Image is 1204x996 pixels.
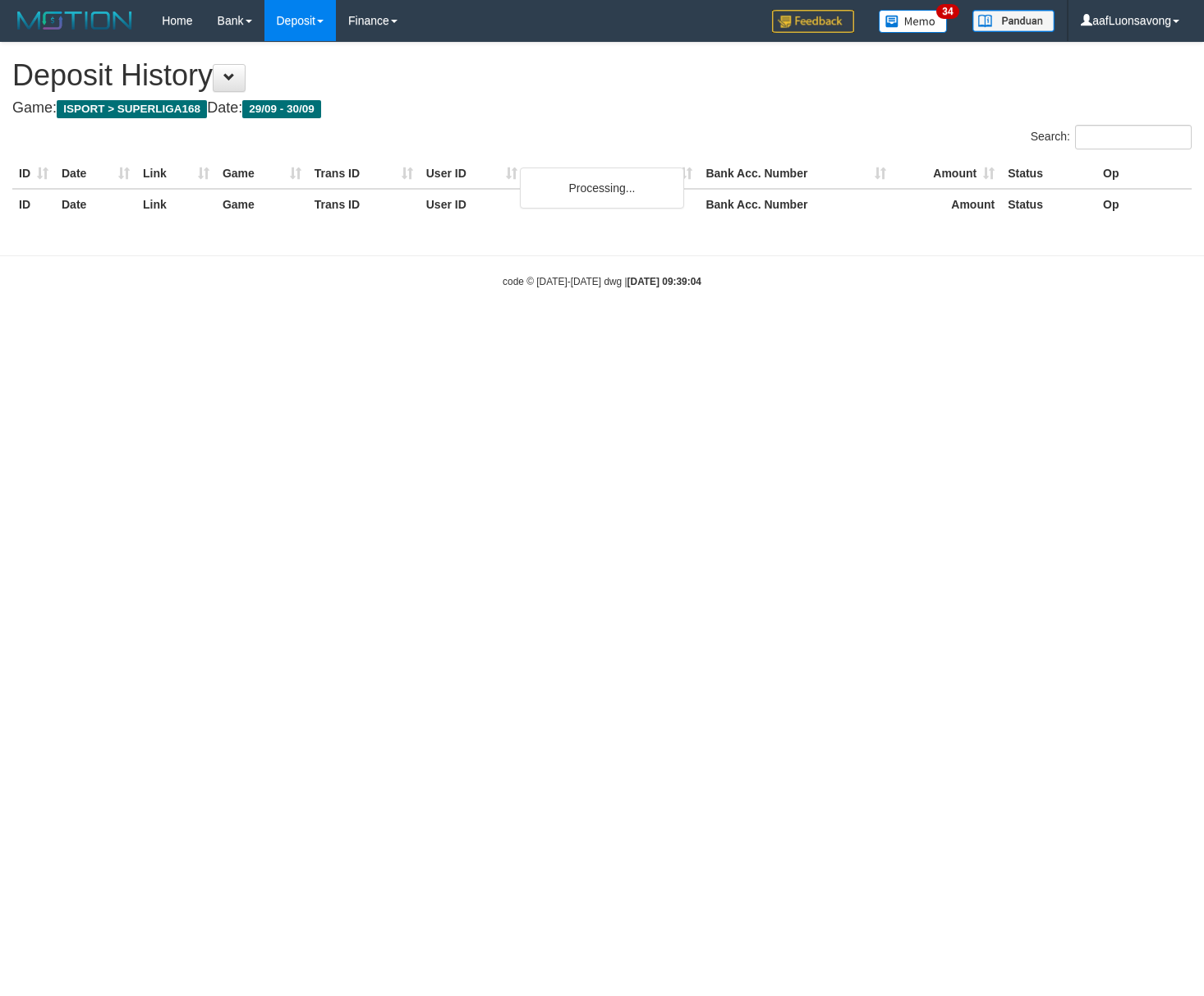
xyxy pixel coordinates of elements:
[936,4,958,19] span: 34
[627,276,701,287] strong: [DATE] 09:39:04
[503,276,701,287] small: code © [DATE]-[DATE] dwg |
[879,10,948,33] img: Button%20Memo.svg
[216,189,308,219] th: Game
[308,189,420,219] th: Trans ID
[1096,158,1192,189] th: Op
[1075,125,1192,149] input: Search:
[420,189,524,219] th: User ID
[1096,189,1192,219] th: Op
[520,168,684,209] div: Processing...
[972,10,1055,32] img: panduan.png
[1001,189,1096,219] th: Status
[893,189,1001,219] th: Amount
[699,189,893,219] th: Bank Acc. Number
[772,10,854,33] img: Feedback.jpg
[1001,158,1096,189] th: Status
[55,189,136,219] th: Date
[1031,125,1192,149] label: Search:
[12,8,137,33] img: MOTION_logo.png
[524,158,700,189] th: Bank Acc. Name
[12,100,1192,117] h4: Game: Date:
[136,158,216,189] th: Link
[242,100,321,118] span: 29/09 - 30/09
[12,158,55,189] th: ID
[55,158,136,189] th: Date
[12,189,55,219] th: ID
[420,158,524,189] th: User ID
[893,158,1001,189] th: Amount
[216,158,308,189] th: Game
[12,59,1192,92] h1: Deposit History
[308,158,420,189] th: Trans ID
[136,189,216,219] th: Link
[699,158,893,189] th: Bank Acc. Number
[57,100,207,118] span: ISPORT > SUPERLIGA168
